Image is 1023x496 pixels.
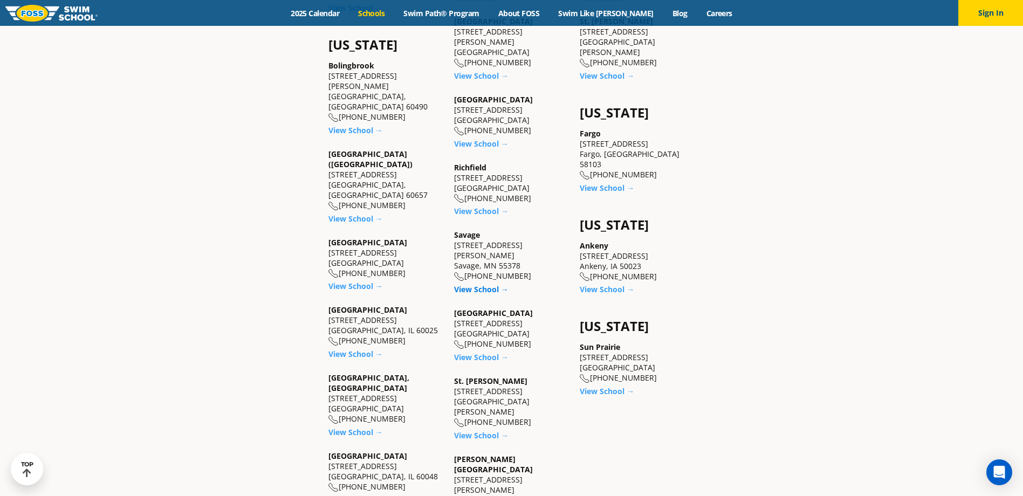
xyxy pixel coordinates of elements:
[580,217,695,232] h4: [US_STATE]
[328,305,443,346] div: [STREET_ADDRESS] [GEOGRAPHIC_DATA], IL 60025 [PHONE_NUMBER]
[328,213,383,224] a: View School →
[663,8,697,18] a: Blog
[580,71,634,81] a: View School →
[580,386,634,396] a: View School →
[328,349,383,359] a: View School →
[454,340,464,349] img: location-phone-o-icon.svg
[454,71,509,81] a: View School →
[328,125,383,135] a: View School →
[349,8,394,18] a: Schools
[328,37,443,52] h4: [US_STATE]
[328,373,443,424] div: [STREET_ADDRESS] [GEOGRAPHIC_DATA] [PHONE_NUMBER]
[328,483,339,492] img: location-phone-o-icon.svg
[454,352,509,362] a: View School →
[282,8,349,18] a: 2025 Calendar
[454,376,569,428] div: [STREET_ADDRESS] [GEOGRAPHIC_DATA][PERSON_NAME] [PHONE_NUMBER]
[454,454,533,474] a: [PERSON_NAME][GEOGRAPHIC_DATA]
[454,94,533,105] a: [GEOGRAPHIC_DATA]
[580,105,695,120] h4: [US_STATE]
[580,284,634,294] a: View School →
[454,418,464,428] img: location-phone-o-icon.svg
[328,149,413,169] a: [GEOGRAPHIC_DATA] ([GEOGRAPHIC_DATA])
[328,451,443,492] div: [STREET_ADDRESS] [GEOGRAPHIC_DATA], IL 60048 [PHONE_NUMBER]
[5,5,98,22] img: FOSS Swim School Logo
[580,240,608,251] a: Ankeny
[454,206,509,216] a: View School →
[580,128,601,139] a: Fargo
[328,202,339,211] img: location-phone-o-icon.svg
[489,8,549,18] a: About FOSS
[328,415,339,424] img: location-phone-o-icon.svg
[454,272,464,281] img: location-phone-o-icon.svg
[454,59,464,68] img: location-phone-o-icon.svg
[697,8,741,18] a: Careers
[328,337,339,346] img: location-phone-o-icon.svg
[580,319,695,334] h4: [US_STATE]
[454,139,509,149] a: View School →
[580,374,590,383] img: location-phone-o-icon.svg
[580,342,620,352] a: Sun Prairie
[328,281,383,291] a: View School →
[454,127,464,136] img: location-phone-o-icon.svg
[328,60,374,71] a: Bolingbrook
[454,16,569,68] div: [STREET_ADDRESS][PERSON_NAME] [GEOGRAPHIC_DATA] [PHONE_NUMBER]
[580,342,695,383] div: [STREET_ADDRESS] [GEOGRAPHIC_DATA] [PHONE_NUMBER]
[394,8,489,18] a: Swim Path® Program
[549,8,663,18] a: Swim Like [PERSON_NAME]
[328,451,407,461] a: [GEOGRAPHIC_DATA]
[454,194,464,203] img: location-phone-o-icon.svg
[580,183,634,193] a: View School →
[454,162,486,173] a: Richfield
[454,94,569,136] div: [STREET_ADDRESS] [GEOGRAPHIC_DATA] [PHONE_NUMBER]
[328,269,339,278] img: location-phone-o-icon.svg
[328,373,409,393] a: [GEOGRAPHIC_DATA], [GEOGRAPHIC_DATA]
[454,430,509,440] a: View School →
[328,237,443,279] div: [STREET_ADDRESS] [GEOGRAPHIC_DATA] [PHONE_NUMBER]
[328,237,407,247] a: [GEOGRAPHIC_DATA]
[328,305,407,315] a: [GEOGRAPHIC_DATA]
[580,272,590,281] img: location-phone-o-icon.svg
[454,284,509,294] a: View School →
[454,230,480,240] a: Savage
[454,376,527,386] a: St. [PERSON_NAME]
[454,230,569,281] div: [STREET_ADDRESS][PERSON_NAME] Savage, MN 55378 [PHONE_NUMBER]
[580,128,695,180] div: [STREET_ADDRESS] Fargo, [GEOGRAPHIC_DATA] 58103 [PHONE_NUMBER]
[328,113,339,122] img: location-phone-o-icon.svg
[328,149,443,211] div: [STREET_ADDRESS] [GEOGRAPHIC_DATA], [GEOGRAPHIC_DATA] 60657 [PHONE_NUMBER]
[580,59,590,68] img: location-phone-o-icon.svg
[986,459,1012,485] div: Open Intercom Messenger
[580,16,695,68] div: [STREET_ADDRESS] [GEOGRAPHIC_DATA][PERSON_NAME] [PHONE_NUMBER]
[21,461,33,478] div: TOP
[454,308,533,318] a: [GEOGRAPHIC_DATA]
[580,240,695,282] div: [STREET_ADDRESS] Ankeny, IA 50023 [PHONE_NUMBER]
[328,427,383,437] a: View School →
[454,308,569,349] div: [STREET_ADDRESS] [GEOGRAPHIC_DATA] [PHONE_NUMBER]
[328,60,443,122] div: [STREET_ADDRESS][PERSON_NAME] [GEOGRAPHIC_DATA], [GEOGRAPHIC_DATA] 60490 [PHONE_NUMBER]
[454,162,569,204] div: [STREET_ADDRESS] [GEOGRAPHIC_DATA] [PHONE_NUMBER]
[580,171,590,180] img: location-phone-o-icon.svg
